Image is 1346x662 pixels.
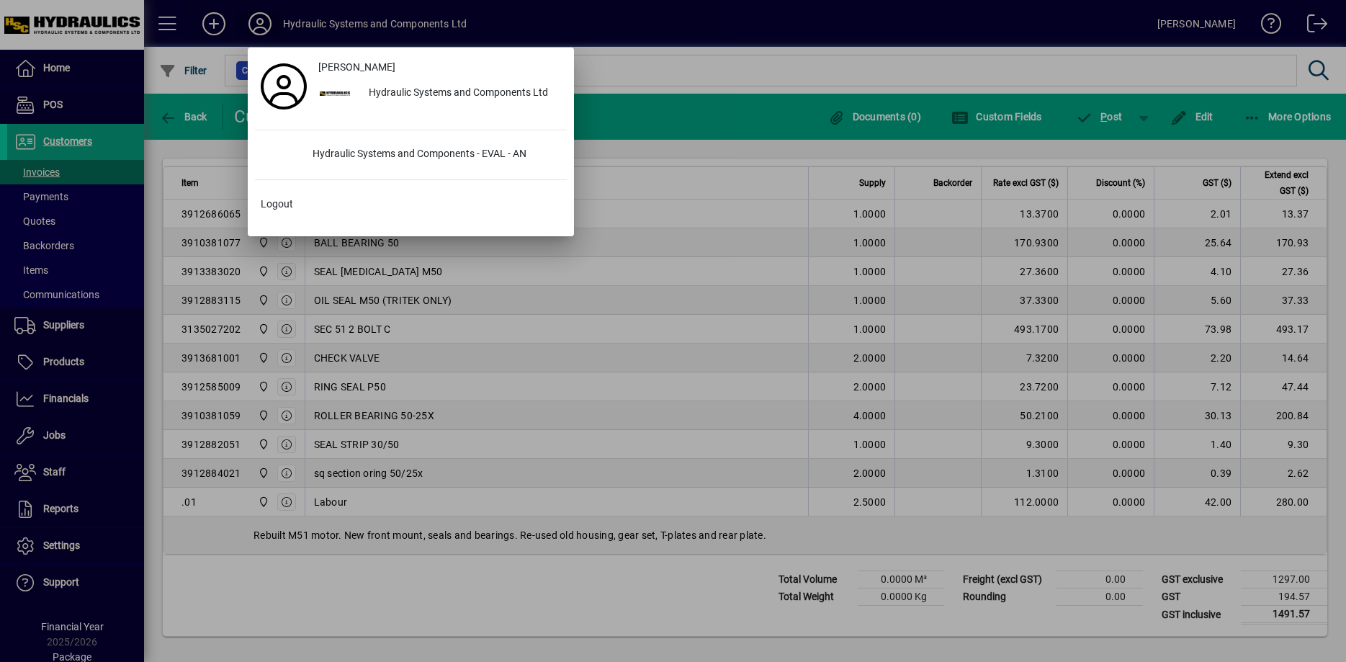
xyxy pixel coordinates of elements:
button: Logout [255,192,567,218]
span: Logout [261,197,293,212]
span: [PERSON_NAME] [318,60,395,75]
button: Hydraulic Systems and Components Ltd [313,81,567,107]
div: Hydraulic Systems and Components Ltd [357,81,567,107]
a: [PERSON_NAME] [313,55,567,81]
a: Profile [255,73,313,99]
div: Hydraulic Systems and Components - EVAL - AN [301,142,567,168]
button: Hydraulic Systems and Components - EVAL - AN [255,142,567,168]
